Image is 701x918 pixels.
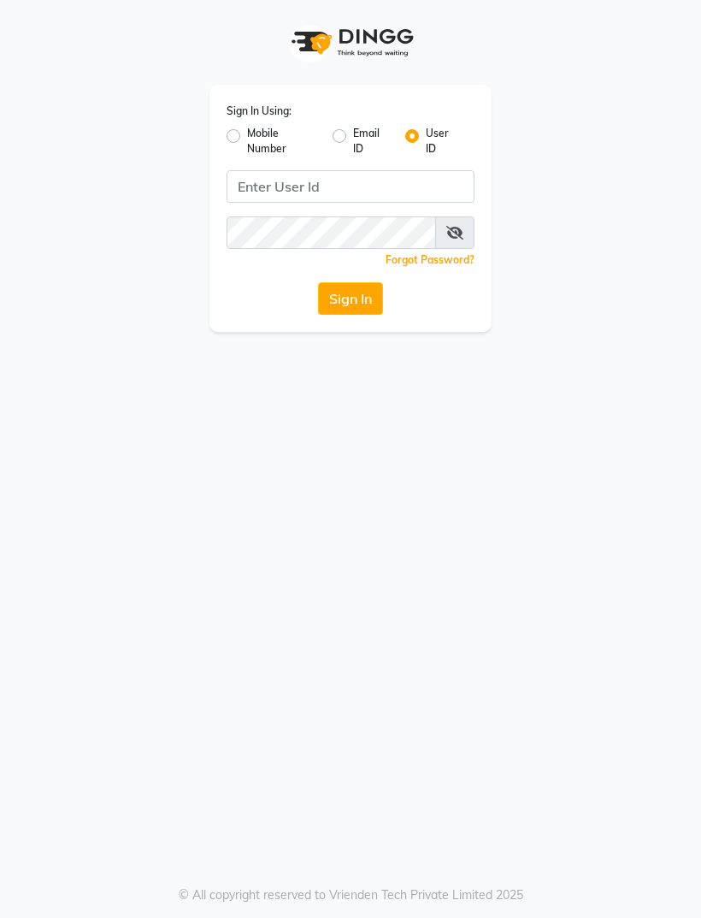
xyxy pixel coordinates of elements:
label: User ID [426,126,461,157]
label: Email ID [353,126,392,157]
label: Sign In Using: [227,104,292,119]
label: Mobile Number [247,126,319,157]
a: Forgot Password? [386,253,474,266]
input: Username [227,170,474,203]
img: logo1.svg [282,17,419,68]
button: Sign In [318,282,383,315]
input: Username [227,216,436,249]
